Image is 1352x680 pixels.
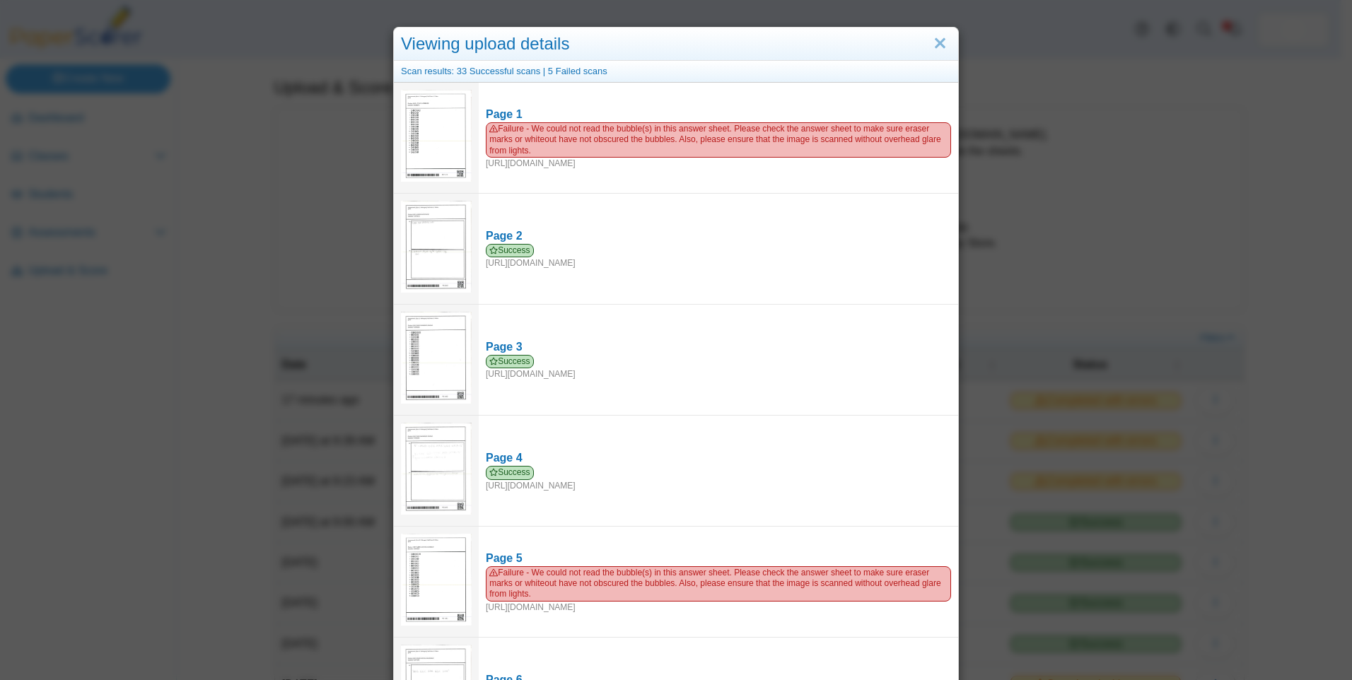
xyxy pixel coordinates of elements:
[486,107,951,122] div: Page 1
[486,466,951,491] div: [URL][DOMAIN_NAME]
[486,122,951,169] div: [URL][DOMAIN_NAME]
[479,221,958,276] a: Page 2 Success [URL][DOMAIN_NAME]
[486,122,951,157] span: Failure - We could not read the bubble(s) in this answer sheet. Please check the answer sheet to ...
[479,443,958,498] a: Page 4 Success [URL][DOMAIN_NAME]
[479,100,958,177] a: Page 1 Failure - We could not read the bubble(s) in this answer sheet. Please check the answer sh...
[486,566,951,601] span: Failure - We could not read the bubble(s) in this answer sheet. Please check the answer sheet to ...
[486,228,951,244] div: Page 2
[486,551,951,566] div: Page 5
[479,332,958,387] a: Page 3 Success [URL][DOMAIN_NAME]
[394,61,958,83] div: Scan results: 33 Successful scans | 5 Failed scans
[401,423,472,515] img: 3181838_OCTOBER_1_2025T15_26_16_510000000.jpeg
[486,355,951,380] div: [URL][DOMAIN_NAME]
[486,244,951,269] div: [URL][DOMAIN_NAME]
[486,355,534,368] span: Success
[486,450,951,466] div: Page 4
[486,566,951,613] div: [URL][DOMAIN_NAME]
[486,339,951,355] div: Page 3
[929,32,951,56] a: Close
[479,544,958,621] a: Page 5 Failure - We could not read the bubble(s) in this answer sheet. Please check the answer sh...
[486,244,534,257] span: Success
[401,90,472,181] img: web_p7JzGocjkJ4UaDkeb8licTBEs7DXtMAbpTW6Minp_OCTOBER_1_2025T15_26_27_497000000.jpg
[401,534,472,625] img: web_p7JzGocjkJ4UaDkeb8licTBEs7DXtMAbpTW6Minp_OCTOBER_1_2025T15_26_25_651000000.jpg
[401,312,472,404] img: 3181838_OCTOBER_1_2025T15_26_30_314000000.jpeg
[394,28,958,61] div: Viewing upload details
[486,466,534,479] span: Success
[401,201,472,293] img: 3181834_OCTOBER_1_2025T15_26_14_818000000.jpeg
